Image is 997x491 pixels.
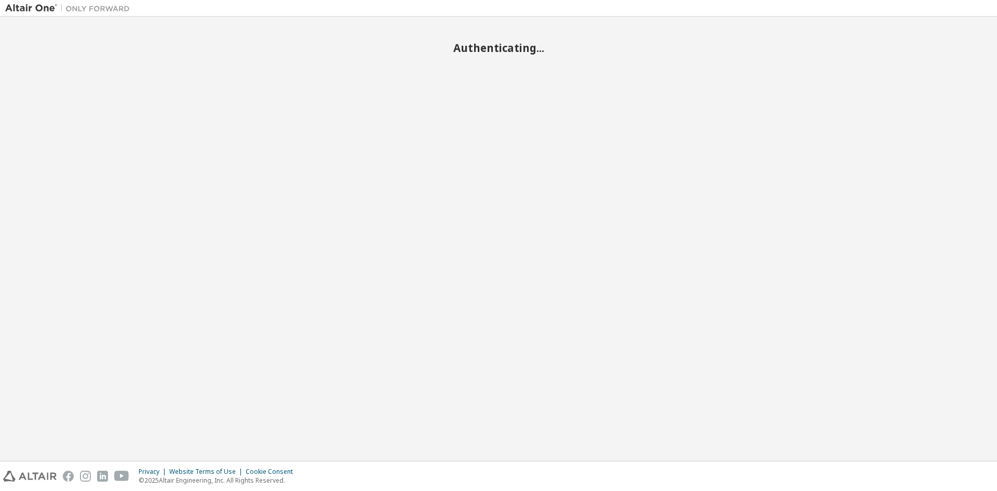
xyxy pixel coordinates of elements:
[5,3,135,14] img: Altair One
[3,471,57,482] img: altair_logo.svg
[114,471,129,482] img: youtube.svg
[63,471,74,482] img: facebook.svg
[139,468,169,476] div: Privacy
[80,471,91,482] img: instagram.svg
[5,41,992,55] h2: Authenticating...
[246,468,299,476] div: Cookie Consent
[97,471,108,482] img: linkedin.svg
[169,468,246,476] div: Website Terms of Use
[139,476,299,485] p: © 2025 Altair Engineering, Inc. All Rights Reserved.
